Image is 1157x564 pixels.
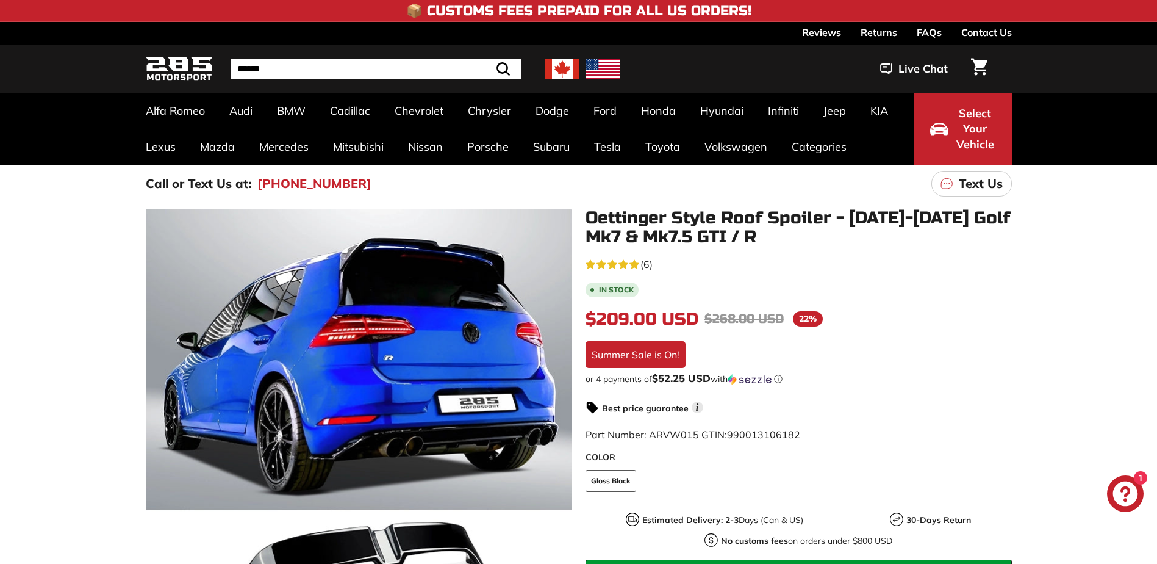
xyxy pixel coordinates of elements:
[721,535,788,546] strong: No customs fees
[779,129,859,165] a: Categories
[931,171,1012,197] a: Text Us
[728,374,772,385] img: Sezzle
[586,341,686,368] div: Summer Sale is On!
[455,129,521,165] a: Porsche
[602,403,689,414] strong: Best price guarantee
[146,175,251,193] p: Call or Text Us at:
[456,93,523,129] a: Chrysler
[231,59,521,79] input: Search
[642,514,803,527] p: Days (Can & US)
[727,428,800,441] span: 990013106182
[802,22,841,43] a: Reviews
[917,22,942,43] a: FAQs
[858,93,900,129] a: KIA
[692,402,703,413] span: i
[523,93,581,129] a: Dodge
[914,93,1012,165] button: Select Your Vehicle
[692,129,779,165] a: Volkswagen
[861,22,897,43] a: Returns
[188,129,247,165] a: Mazda
[629,93,688,129] a: Honda
[756,93,811,129] a: Infiniti
[382,93,456,129] a: Chevrolet
[704,311,784,327] span: $268.00 USD
[586,373,1012,385] div: or 4 payments of$52.25 USDwithSezzle Click to learn more about Sezzle
[642,515,739,526] strong: Estimated Delivery: 2-3
[265,93,318,129] a: BMW
[217,93,265,129] a: Audi
[581,93,629,129] a: Ford
[586,451,1012,464] label: COLOR
[961,22,1012,43] a: Contact Us
[906,515,971,526] strong: 30-Days Return
[247,129,321,165] a: Mercedes
[633,129,692,165] a: Toyota
[811,93,858,129] a: Jeep
[640,257,653,272] span: (6)
[521,129,582,165] a: Subaru
[582,129,633,165] a: Tesla
[586,309,698,330] span: $209.00 USD
[864,54,964,84] button: Live Chat
[652,372,711,385] span: $52.25 USD
[793,311,823,327] span: 22%
[599,286,634,294] b: In stock
[688,93,756,129] a: Hyundai
[959,175,1003,193] p: Text Us
[955,106,996,153] span: Select Your Vehicle
[1103,475,1147,515] inbox-online-store-chat: Shopify online store chat
[321,129,396,165] a: Mitsubishi
[406,4,751,18] h4: 📦 Customs Fees Prepaid for All US Orders!
[134,93,217,129] a: Alfa Romeo
[964,48,995,90] a: Cart
[134,129,188,165] a: Lexus
[146,55,213,84] img: Logo_285_Motorsport_areodynamics_components
[318,93,382,129] a: Cadillac
[396,129,455,165] a: Nissan
[898,61,948,77] span: Live Chat
[721,535,892,548] p: on orders under $800 USD
[257,175,371,193] a: [PHONE_NUMBER]
[586,428,800,441] span: Part Number: ARVW015 GTIN:
[586,373,1012,385] div: or 4 payments of with
[586,209,1012,247] h1: Oettinger Style Roof Spoiler - [DATE]-[DATE] Golf Mk7 & Mk7.5 GTI / R
[586,256,1012,272] a: 4.7 rating (6 votes)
